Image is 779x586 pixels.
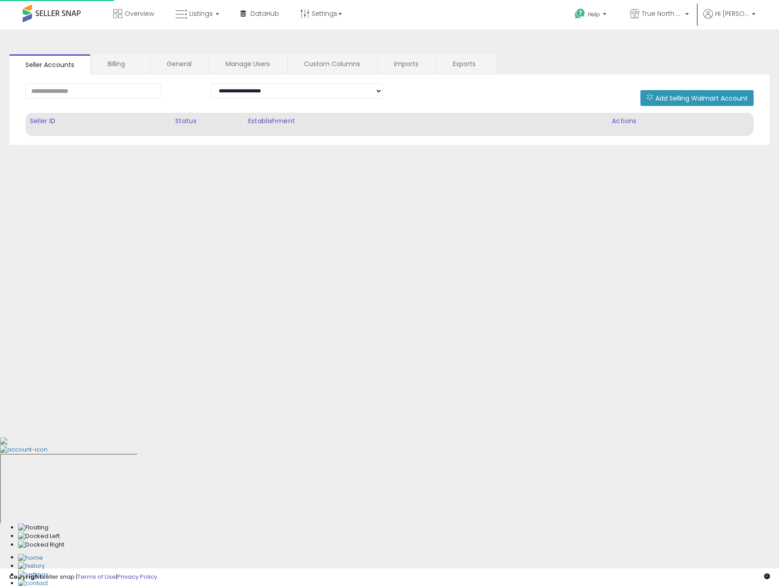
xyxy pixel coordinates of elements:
[612,116,750,126] div: Actions
[567,1,616,29] a: Help
[588,10,600,18] span: Help
[574,8,586,19] i: Get Help
[209,54,286,73] a: Manage Users
[437,54,495,73] a: Exports
[248,116,604,126] div: Establishment
[655,94,748,103] span: Add Selling Walmart Account
[715,9,749,18] span: Hi [PERSON_NAME]
[18,524,48,532] img: Floating
[29,116,167,126] div: Seller ID
[703,9,755,29] a: Hi [PERSON_NAME]
[18,554,43,562] img: Home
[642,9,683,18] span: True North Supply & Co. - Walmart
[189,9,213,18] span: Listings
[18,532,60,541] img: Docked Left
[288,54,376,73] a: Custom Columns
[18,562,45,571] img: History
[250,9,279,18] span: DataHub
[125,9,154,18] span: Overview
[175,116,240,126] div: Status
[18,541,64,549] img: Docked Right
[91,54,149,73] a: Billing
[378,54,435,73] a: Imports
[150,54,208,73] a: General
[640,90,754,106] button: Add Selling Walmart Account
[18,571,48,579] img: Settings
[9,54,91,74] a: Seller Accounts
